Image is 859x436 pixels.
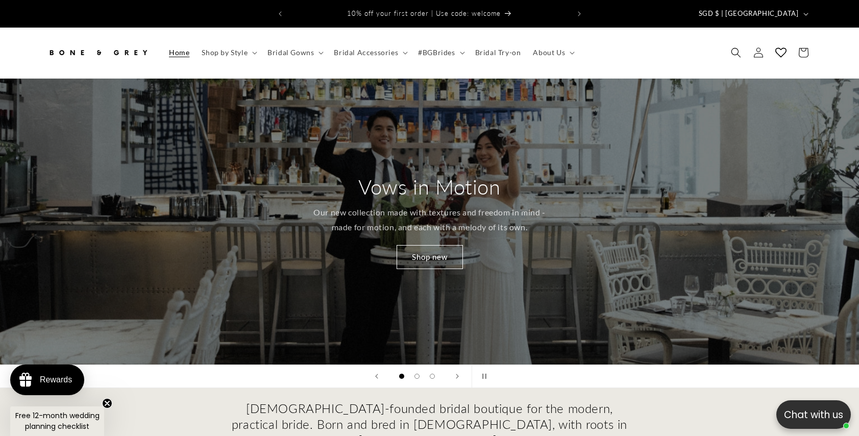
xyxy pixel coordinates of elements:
[725,41,747,64] summary: Search
[195,42,261,63] summary: Shop by Style
[693,4,813,23] button: SGD $ | [GEOGRAPHIC_DATA]
[102,398,112,408] button: Close teaser
[358,174,500,200] h2: Vows in Motion
[169,48,189,57] span: Home
[328,42,412,63] summary: Bridal Accessories
[446,365,469,387] button: Next slide
[308,205,551,235] p: Our new collection made with textures and freedom in mind - made for motion, and each with a melo...
[776,400,851,429] button: Open chatbox
[527,42,579,63] summary: About Us
[269,4,291,23] button: Previous announcement
[409,369,425,384] button: Load slide 2 of 3
[699,9,799,19] span: SGD $ | [GEOGRAPHIC_DATA]
[418,48,455,57] span: #BGBrides
[202,48,248,57] span: Shop by Style
[472,365,494,387] button: Pause slideshow
[568,4,591,23] button: Next announcement
[425,369,440,384] button: Load slide 3 of 3
[469,42,527,63] a: Bridal Try-on
[365,365,388,387] button: Previous slide
[43,38,153,68] a: Bone and Grey Bridal
[15,410,100,431] span: Free 12-month wedding planning checklist
[267,48,314,57] span: Bridal Gowns
[533,48,565,57] span: About Us
[10,406,104,436] div: Free 12-month wedding planning checklistClose teaser
[347,9,501,17] span: 10% off your first order | Use code: welcome
[40,375,72,384] div: Rewards
[47,41,149,64] img: Bone and Grey Bridal
[163,42,195,63] a: Home
[776,407,851,422] p: Chat with us
[334,48,398,57] span: Bridal Accessories
[397,245,463,269] a: Shop new
[394,369,409,384] button: Load slide 1 of 3
[261,42,328,63] summary: Bridal Gowns
[412,42,469,63] summary: #BGBrides
[475,48,521,57] span: Bridal Try-on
